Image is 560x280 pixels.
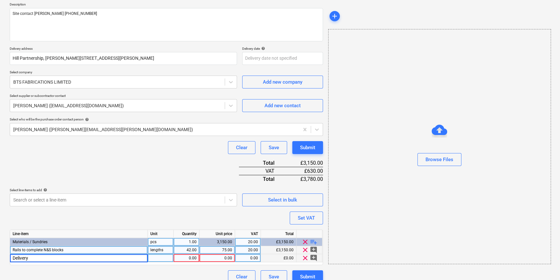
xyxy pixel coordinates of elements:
[238,238,258,246] div: 20.00
[261,246,296,254] div: £3,150.00
[10,117,323,121] div: Select who will be the purchase order contact person
[425,155,453,164] div: Browse Files
[228,141,255,154] button: Clear
[268,196,297,204] div: Select in bulk
[10,94,237,99] p: Select supplier or subcontractor contact
[239,167,285,175] div: VAT
[10,188,237,192] div: Select line-items to add
[292,141,323,154] button: Submit
[202,246,232,254] div: 75.00
[199,230,235,238] div: Unit price
[10,8,323,41] textarea: Site contact [PERSON_NAME] [PHONE_NUMBER]
[202,238,232,246] div: 3,150.00
[264,101,301,110] div: Add new contact
[301,254,309,262] span: clear
[148,246,174,254] div: lengths
[310,238,318,246] span: playlist_add
[236,143,247,152] div: Clear
[331,12,339,20] span: add
[242,193,323,206] button: Select in bulk
[10,52,237,65] input: Delivery address
[10,230,148,238] div: Line-item
[176,238,197,246] div: 1.00
[42,188,47,192] span: help
[298,214,315,222] div: Set VAT
[310,246,318,254] span: add_comment
[263,78,302,86] div: Add new company
[13,240,48,244] span: Materials / Sundries
[176,254,197,262] div: 0.00
[261,230,296,238] div: Total
[301,238,309,246] span: clear
[285,175,323,183] div: £3,780.00
[261,254,296,262] div: £0.00
[242,52,323,65] input: Delivery date not specified
[528,249,560,280] iframe: Chat Widget
[10,70,237,76] p: Select company
[238,246,258,254] div: 20.00
[239,159,285,167] div: Total
[202,254,232,262] div: 0.00
[13,248,63,252] span: Rails to complete N&S blocks
[148,238,174,246] div: pcs
[10,47,237,52] p: Delivery address
[417,153,461,166] button: Browse Files
[84,118,89,121] span: help
[261,238,296,246] div: £3,150.00
[269,143,279,152] div: Save
[300,143,315,152] div: Submit
[239,175,285,183] div: Total
[148,230,174,238] div: Unit
[238,254,258,262] div: 0.00
[261,141,287,154] button: Save
[328,29,551,264] div: Browse Files
[310,254,318,262] span: add_comment
[235,230,261,238] div: VAT
[301,246,309,254] span: clear
[285,167,323,175] div: £630.00
[260,47,265,50] span: help
[290,212,323,224] button: Set VAT
[174,230,199,238] div: Quantity
[242,47,323,51] div: Delivery date
[176,246,197,254] div: 42.00
[10,2,323,8] p: Description
[242,99,323,112] button: Add new contact
[242,76,323,88] button: Add new company
[285,159,323,167] div: £3,150.00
